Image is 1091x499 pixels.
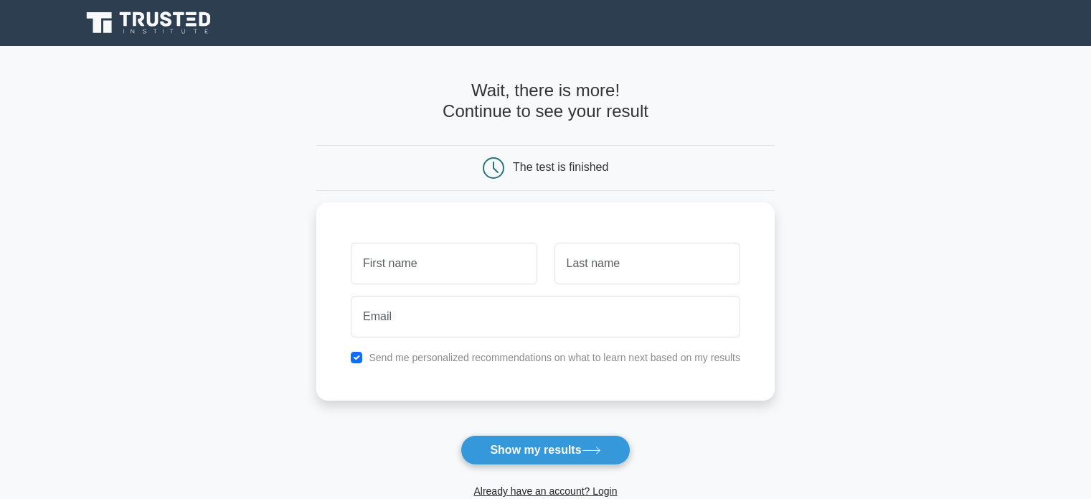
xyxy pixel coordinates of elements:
h4: Wait, there is more! Continue to see your result [316,80,775,122]
input: First name [351,243,537,284]
a: Already have an account? Login [473,485,617,497]
button: Show my results [461,435,630,465]
label: Send me personalized recommendations on what to learn next based on my results [369,352,740,363]
div: The test is finished [513,161,608,173]
input: Email [351,296,740,337]
input: Last name [554,243,740,284]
